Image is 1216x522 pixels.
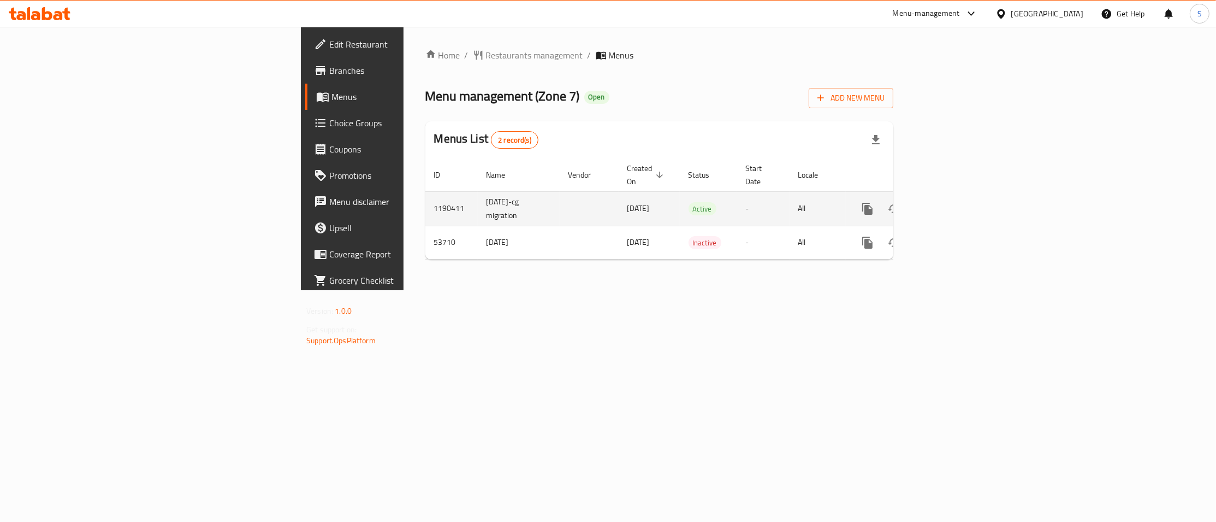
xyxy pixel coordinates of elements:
[306,322,357,337] span: Get support on:
[689,203,716,215] span: Active
[305,57,504,84] a: Branches
[306,333,376,348] a: Support.OpsPlatform
[863,127,889,153] div: Export file
[434,131,538,149] h2: Menus List
[689,168,724,181] span: Status
[305,84,504,110] a: Menus
[689,202,716,215] div: Active
[329,64,495,77] span: Branches
[746,162,776,188] span: Start Date
[588,49,591,62] li: /
[817,91,885,105] span: Add New Menu
[627,201,650,215] span: [DATE]
[331,90,495,103] span: Menus
[425,159,968,260] table: enhanced table
[306,304,333,318] span: Version:
[305,267,504,294] a: Grocery Checklist
[627,235,650,249] span: [DATE]
[305,241,504,267] a: Coverage Report
[627,162,667,188] span: Created On
[609,49,634,62] span: Menus
[798,168,833,181] span: Locale
[855,230,881,256] button: more
[486,49,583,62] span: Restaurants management
[305,215,504,241] a: Upsell
[737,226,790,259] td: -
[329,248,495,261] span: Coverage Report
[329,116,495,130] span: Choice Groups
[1197,8,1202,20] span: S
[425,84,580,108] span: Menu management ( Zone 7 )
[855,196,881,222] button: more
[329,38,495,51] span: Edit Restaurant
[305,136,504,162] a: Coupons
[305,162,504,189] a: Promotions
[473,49,583,62] a: Restaurants management
[329,274,495,287] span: Grocery Checklist
[487,168,520,181] span: Name
[790,191,846,226] td: All
[335,304,352,318] span: 1.0.0
[329,195,495,208] span: Menu disclaimer
[478,226,560,259] td: [DATE]
[305,110,504,136] a: Choice Groups
[329,169,495,182] span: Promotions
[881,230,907,256] button: Change Status
[434,168,455,181] span: ID
[790,226,846,259] td: All
[846,159,968,192] th: Actions
[689,237,721,249] span: Inactive
[737,191,790,226] td: -
[584,92,609,102] span: Open
[568,168,606,181] span: Vendor
[491,131,538,149] div: Total records count
[329,221,495,234] span: Upsell
[329,143,495,156] span: Coupons
[478,191,560,226] td: [DATE]-cg migration
[881,196,907,222] button: Change Status
[305,189,504,215] a: Menu disclaimer
[809,88,893,108] button: Add New Menu
[425,49,893,62] nav: breadcrumb
[305,31,504,57] a: Edit Restaurant
[689,236,721,249] div: Inactive
[893,7,960,20] div: Menu-management
[491,135,538,145] span: 2 record(s)
[1011,8,1083,20] div: [GEOGRAPHIC_DATA]
[584,91,609,104] div: Open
